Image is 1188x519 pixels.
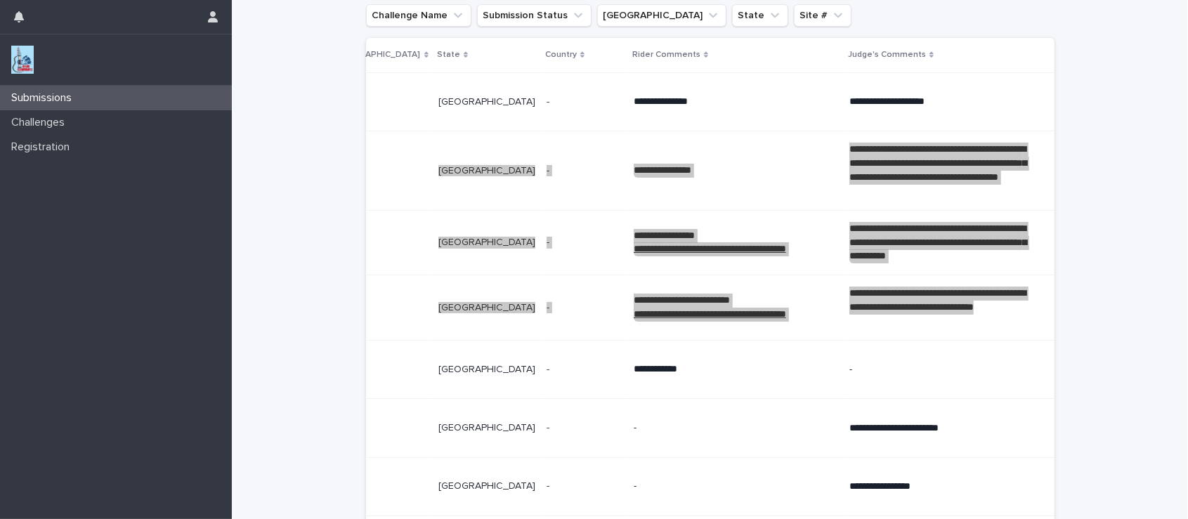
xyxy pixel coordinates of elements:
p: Frisco [334,165,427,177]
p: - [547,480,622,492]
p: Frisco [334,302,427,314]
p: [GEOGRAPHIC_DATA] [438,237,535,249]
p: - [547,96,622,108]
p: State [437,47,460,63]
button: Submission Status [477,4,592,27]
img: jxsLJbdS1eYBI7rVAS4p [11,46,34,74]
p: Rider Comments [632,47,700,63]
p: [GEOGRAPHIC_DATA] [438,480,535,492]
p: - [547,302,622,314]
p: Frisco [334,422,427,434]
p: - [547,165,622,177]
p: Challenges [6,116,76,129]
p: Registration [6,140,81,154]
p: [GEOGRAPHIC_DATA] [438,302,535,314]
p: Country [545,47,577,63]
p: [GEOGRAPHIC_DATA] [333,47,421,63]
p: [GEOGRAPHIC_DATA] [438,96,535,108]
p: [GEOGRAPHIC_DATA] [438,165,535,177]
p: [GEOGRAPHIC_DATA] [438,364,535,376]
p: - [547,237,622,249]
p: Frisco [334,96,427,108]
button: Site # [794,4,851,27]
p: Submissions [6,91,83,105]
button: Closest City [597,4,726,27]
p: Frisco [334,237,427,249]
p: Judge's Comments [848,47,926,63]
p: Frisco [334,480,427,492]
p: Frisco [334,364,427,376]
p: - [849,364,1032,376]
p: - [634,422,838,434]
p: - [547,422,622,434]
button: Challenge Name [366,4,471,27]
p: [GEOGRAPHIC_DATA] [438,422,535,434]
p: - [547,364,622,376]
button: State [732,4,788,27]
p: - [634,480,838,492]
